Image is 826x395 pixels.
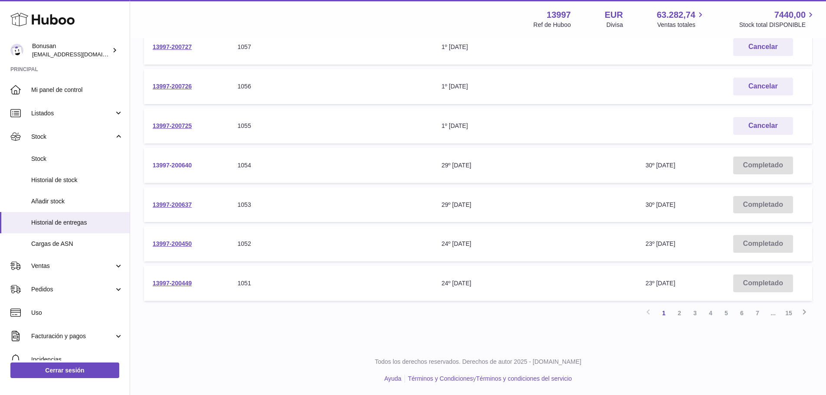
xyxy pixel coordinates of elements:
a: 13997-200640 [153,162,192,169]
span: Mi panel de control [31,86,123,94]
button: Cancelar [733,38,793,56]
span: Pedidos [31,285,114,294]
span: 30º [DATE] [646,201,676,208]
li: y [405,375,572,383]
a: 7440,00 Stock total DISPONIBLE [739,9,816,29]
div: Ref de Huboo [533,21,571,29]
a: 6 [734,305,750,321]
a: 13997-200450 [153,240,192,247]
span: Añadir stock [31,197,123,206]
span: 63.282,74 [657,9,695,21]
div: 1056 [238,82,424,91]
p: Todos los derechos reservados. Derechos de autor 2025 - [DOMAIN_NAME] [137,358,819,366]
a: 5 [718,305,734,321]
span: 30º [DATE] [646,162,676,169]
span: Incidencias [31,356,123,364]
a: 7 [750,305,765,321]
a: Ayuda [384,375,401,382]
a: 13997-200637 [153,201,192,208]
a: Términos y Condiciones [408,375,473,382]
img: info@bonusan.es [10,44,23,57]
strong: EUR [604,9,623,21]
div: 1º [DATE] [441,82,628,91]
span: 7440,00 [774,9,806,21]
a: 4 [703,305,718,321]
span: [EMAIL_ADDRESS][DOMAIN_NAME] [32,51,127,58]
span: Stock [31,133,114,141]
a: 3 [687,305,703,321]
a: 15 [781,305,797,321]
button: Cancelar [733,78,793,95]
a: 13997-200726 [153,83,192,90]
span: Stock [31,155,123,163]
div: 24º [DATE] [441,279,628,287]
a: Términos y condiciones del servicio [476,375,572,382]
span: Stock total DISPONIBLE [739,21,816,29]
span: Ventas totales [657,21,705,29]
div: Bonusan [32,42,110,59]
a: 13997-200727 [153,43,192,50]
span: Facturación y pagos [31,332,114,340]
div: 1054 [238,161,424,170]
div: 1º [DATE] [441,122,628,130]
div: 1052 [238,240,424,248]
a: 1 [656,305,672,321]
button: Cancelar [733,117,793,135]
div: 24º [DATE] [441,240,628,248]
span: Uso [31,309,123,317]
div: Divisa [607,21,623,29]
span: 23º [DATE] [646,280,676,287]
a: 63.282,74 Ventas totales [657,9,705,29]
span: Listados [31,109,114,118]
span: Cargas de ASN [31,240,123,248]
a: 13997-200449 [153,280,192,287]
div: 1051 [238,279,424,287]
div: 1055 [238,122,424,130]
div: 1057 [238,43,424,51]
span: Ventas [31,262,114,270]
div: 29º [DATE] [441,161,628,170]
a: 2 [672,305,687,321]
span: ... [765,305,781,321]
strong: 13997 [547,9,571,21]
span: Historial de entregas [31,219,123,227]
a: 13997-200725 [153,122,192,129]
div: 29º [DATE] [441,201,628,209]
a: Cerrar sesión [10,362,119,378]
span: Historial de stock [31,176,123,184]
div: 1053 [238,201,424,209]
span: 23º [DATE] [646,240,676,247]
div: 1º [DATE] [441,43,628,51]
